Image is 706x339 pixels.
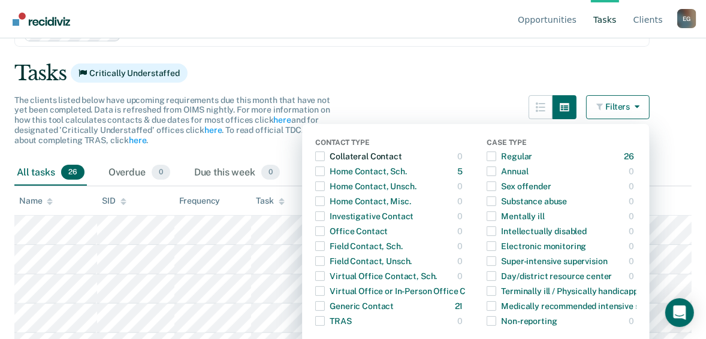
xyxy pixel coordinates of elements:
div: Regular [487,147,532,166]
div: TRAS [315,311,351,331]
img: Recidiviz [13,13,70,26]
div: 0 [629,222,637,241]
div: 21 [455,296,466,316]
div: Home Contact, Sch. [315,162,406,181]
div: 0 [458,147,466,166]
div: Collateral Contact [315,147,402,166]
button: Filters [586,95,650,119]
div: Contact Type [315,138,465,149]
div: 26 [624,147,637,166]
div: Office Contact [315,222,388,241]
div: Field Contact, Unsch. [315,252,412,271]
div: Task [256,196,284,206]
span: 26 [61,165,85,180]
div: 0 [629,311,637,331]
div: 0 [458,252,466,271]
div: 0 [629,252,637,271]
div: Tasks [14,61,692,86]
div: All tasks26 [14,160,87,186]
div: Virtual Office or In-Person Office Contact [315,282,491,301]
div: Day/district resource center [487,267,612,286]
div: Generic Contact [315,296,394,316]
div: 0 [458,237,466,256]
span: The clients listed below have upcoming requirements due this month that have not yet been complet... [14,95,330,145]
div: 0 [458,222,466,241]
div: 0 [458,267,466,286]
div: Terminally ill / Physically handicapped [487,282,648,301]
button: Profile dropdown button [677,9,696,28]
div: 0 [629,267,637,286]
div: Investigative Contact [315,207,414,226]
div: Super-intensive supervision [487,252,607,271]
div: Field Contact, Sch. [315,237,402,256]
div: Mentally ill [487,207,544,226]
span: Critically Understaffed [71,63,188,83]
div: SID [102,196,126,206]
div: Overdue0 [106,160,173,186]
div: 0 [629,177,637,196]
div: Virtual Office Contact, Sch. [315,267,437,286]
div: E G [677,9,696,28]
a: here [129,135,146,145]
div: Electronic monitoring [487,237,586,256]
div: Medically recommended intensive supervision [487,296,679,316]
div: Due this week0 [192,160,282,186]
div: 0 [458,207,466,226]
div: Name [19,196,53,206]
a: here [204,125,222,135]
span: 0 [152,165,170,180]
div: Home Contact, Unsch. [315,177,416,196]
div: Annual [487,162,528,181]
div: Due this month26 [301,160,401,186]
div: Substance abuse [487,192,567,211]
span: 0 [261,165,280,180]
div: 0 [629,162,637,181]
div: 0 [629,237,637,256]
div: 5 [458,162,466,181]
div: 0 [629,207,637,226]
div: Home Contact, Misc. [315,192,411,211]
div: Case Type [487,138,636,149]
div: 0 [458,311,466,331]
div: Non-reporting [487,311,557,331]
div: 0 [458,177,466,196]
a: here [273,115,291,125]
div: Sex offender [487,177,551,196]
div: Frequency [179,196,221,206]
div: 0 [458,192,466,211]
div: 0 [629,192,637,211]
div: Open Intercom Messenger [665,298,694,327]
div: Intellectually disabled [487,222,587,241]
